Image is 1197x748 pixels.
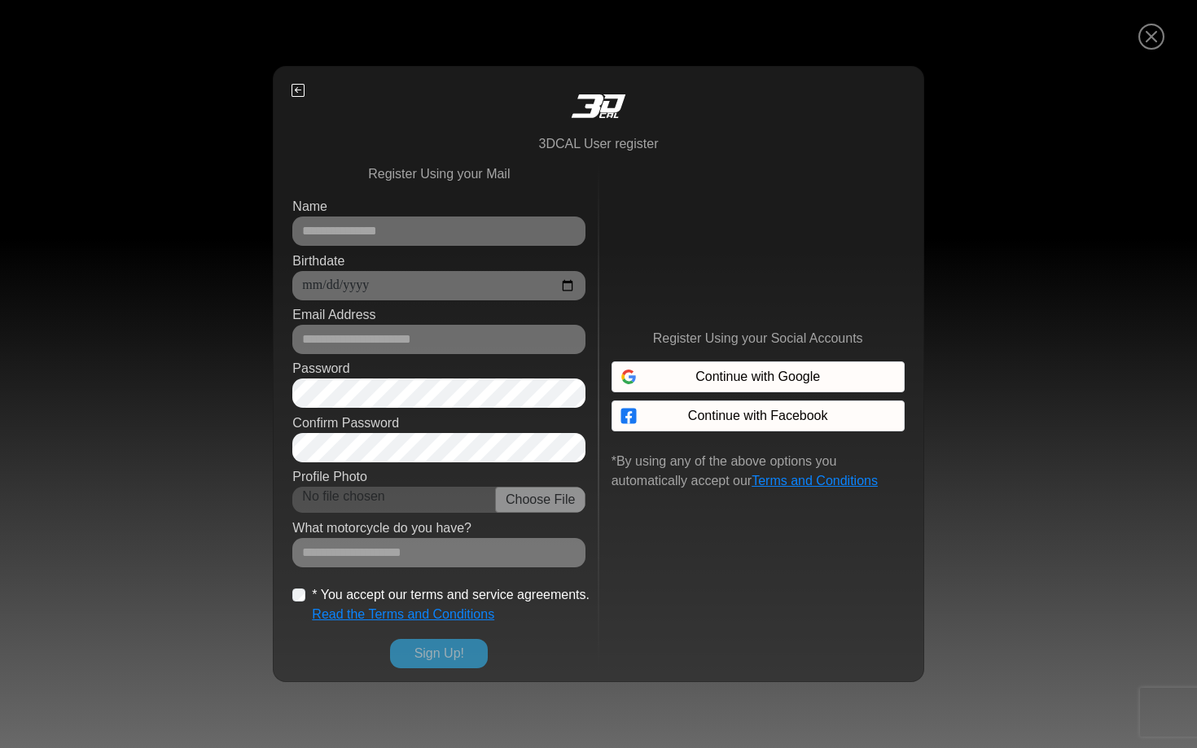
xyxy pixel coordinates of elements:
span: We're online! [94,191,225,346]
label: Confirm Password [292,413,399,433]
p: *By using any of the above options you automatically accept our [612,452,905,491]
label: Birthdate [292,252,344,271]
label: What motorcycle do you have? [292,518,471,538]
button: Close [1130,15,1173,60]
div: Minimize live chat window [267,8,306,47]
label: Profile Photo [292,467,367,487]
a: Terms and Conditions [752,474,878,488]
label: * You accept our terms and service agreements. [312,585,590,605]
div: Navigation go back [18,84,42,108]
span: Continue with Facebook [688,406,828,426]
p: Register Using your Mail [292,164,585,184]
div: Articles [209,481,310,531]
textarea: Type your message and hit 'Enter' [8,424,310,481]
p: Register Using your Social Accounts [653,329,863,348]
div: FAQs [109,481,210,531]
label: Name [292,197,327,217]
label: Password [292,359,349,378]
div: Chat with us now [109,85,298,107]
a: Read the Terms and Conditions [312,607,494,621]
label: Email Address [292,305,375,325]
h6: 3DCAL User register [287,136,910,151]
iframe: Sign in with Google Button [603,360,913,396]
span: Conversation [8,510,109,521]
button: Continue with Facebook [612,400,905,431]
